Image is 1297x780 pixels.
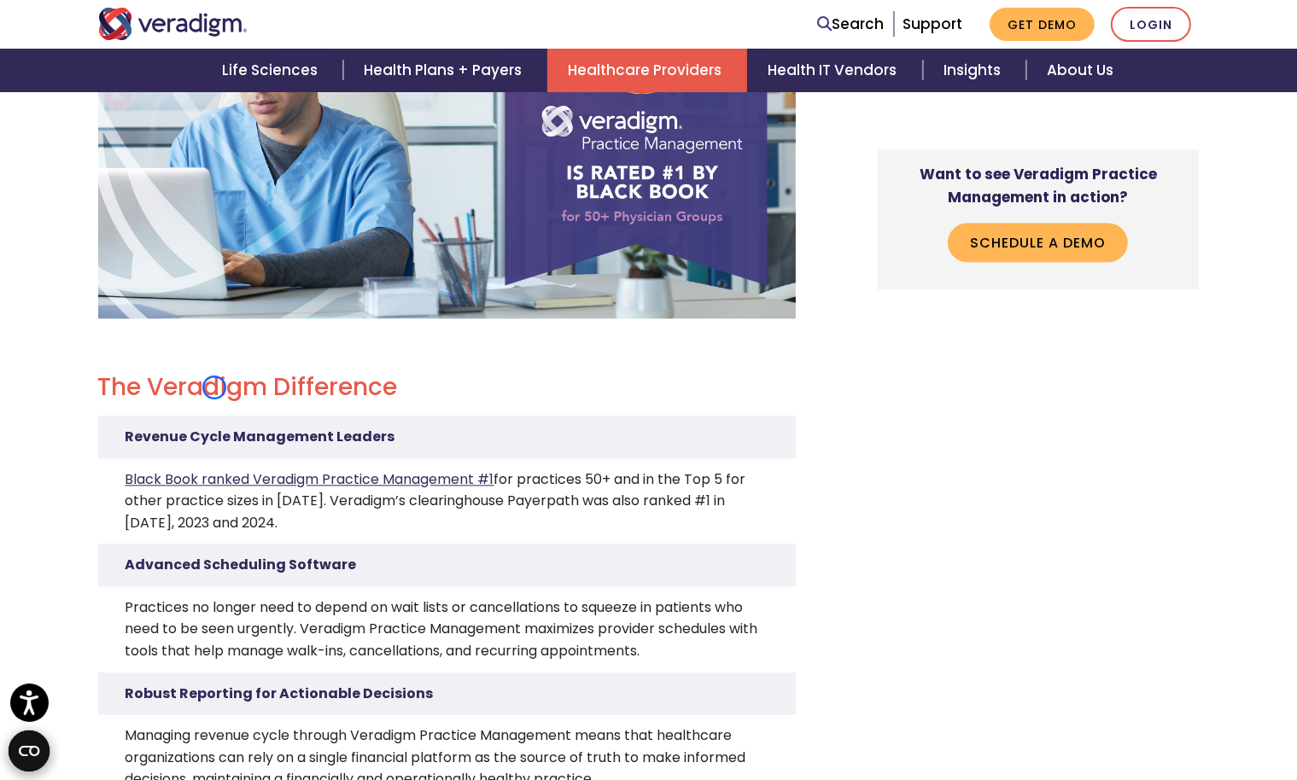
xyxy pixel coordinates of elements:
a: Health IT Vendors [747,49,922,92]
a: Get Demo [990,8,1095,41]
strong: Want to see Veradigm Practice Management in action? [920,164,1157,207]
a: Health Plans + Payers [343,49,547,92]
th: Robust Reporting for Actionable Decisions [98,672,796,715]
td: for practices 50+ and in the Top 5 for other practice sizes in [DATE]. Veradigm’s clearinghouse P... [98,458,796,544]
a: Insights [923,49,1026,92]
a: Black Book ranked Veradigm Practice Management #1 [126,469,494,489]
a: Search [818,13,885,36]
h2: The Veradigm Difference [98,373,796,402]
th: Revenue Cycle Management Leaders [98,416,796,458]
a: About Us [1026,49,1134,92]
td: Practices no longer need to depend on wait lists or cancellations to squeeze in patients who need... [98,586,796,672]
a: Login [1111,7,1191,42]
a: Life Sciences [202,49,343,92]
iframe: Drift Chat Widget [970,658,1277,760]
a: Schedule a Demo [948,223,1128,262]
img: Veradigm logo [98,8,248,40]
a: Healthcare Providers [547,49,747,92]
button: Open CMP widget [9,731,50,771]
th: Advanced Scheduling Software [98,544,796,586]
a: Support [903,14,962,34]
